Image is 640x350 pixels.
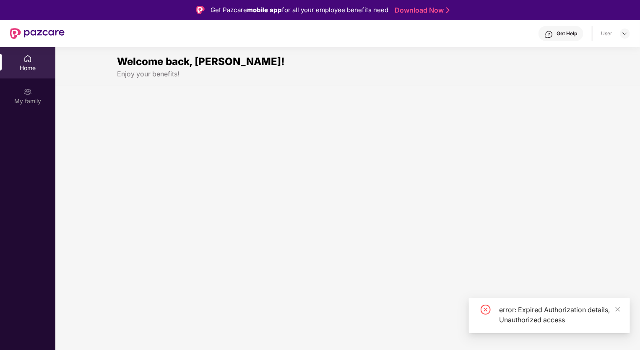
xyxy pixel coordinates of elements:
img: svg+xml;base64,PHN2ZyBpZD0iRHJvcGRvd24tMzJ4MzIiIHhtbG5zPSJodHRwOi8vd3d3LnczLm9yZy8yMDAwL3N2ZyIgd2... [622,30,628,37]
img: Logo [196,6,205,14]
span: Welcome back, [PERSON_NAME]! [117,55,285,68]
div: error: Expired Authorization details, Unauthorized access [499,305,620,325]
span: close-circle [481,305,491,315]
a: Download Now [395,6,447,15]
img: Stroke [446,6,450,15]
img: svg+xml;base64,PHN2ZyBpZD0iSG9tZSIgeG1sbnM9Imh0dHA6Ly93d3cudzMub3JnLzIwMDAvc3ZnIiB3aWR0aD0iMjAiIG... [23,55,32,63]
strong: mobile app [247,6,282,14]
div: Get Pazcare for all your employee benefits need [211,5,388,15]
img: New Pazcare Logo [10,28,65,39]
span: close [615,306,621,312]
img: svg+xml;base64,PHN2ZyB3aWR0aD0iMjAiIGhlaWdodD0iMjAiIHZpZXdCb3g9IjAgMCAyMCAyMCIgZmlsbD0ibm9uZSIgeG... [23,88,32,96]
div: User [601,30,612,37]
div: Enjoy your benefits! [117,70,578,78]
img: svg+xml;base64,PHN2ZyBpZD0iSGVscC0zMngzMiIgeG1sbnM9Imh0dHA6Ly93d3cudzMub3JnLzIwMDAvc3ZnIiB3aWR0aD... [545,30,553,39]
div: Get Help [557,30,577,37]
